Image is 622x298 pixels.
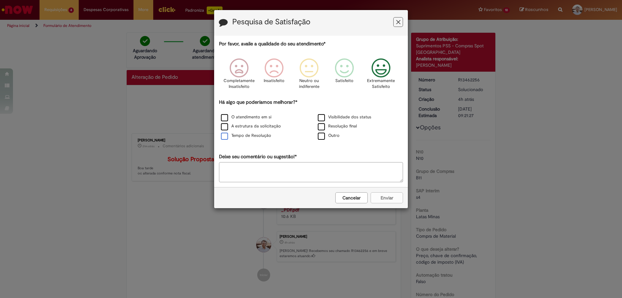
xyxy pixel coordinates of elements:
div: Completamente Insatisfeito [223,54,256,98]
div: Neutro ou indiferente [293,54,326,98]
p: Insatisfeito [264,78,284,84]
div: Satisfeito [328,54,361,98]
label: Pesquisa de Satisfação [232,18,310,26]
div: Insatisfeito [258,54,291,98]
div: Há algo que poderíamos melhorar?* [219,99,403,141]
p: Completamente Insatisfeito [224,78,255,90]
button: Cancelar [335,192,368,203]
label: Tempo de Resolução [221,133,271,139]
p: Satisfeito [335,78,353,84]
div: Extremamente Satisfeito [363,54,400,98]
label: Por favor, avalie a qualidade do seu atendimento* [219,41,326,47]
label: O atendimento em si [221,114,271,120]
p: Neutro ou indiferente [297,78,321,90]
label: Outro [318,133,340,139]
label: Visibilidade dos status [318,114,371,120]
label: A estrutura da solicitação [221,123,281,129]
label: Resolução final [318,123,357,129]
label: Deixe seu comentário ou sugestão!* [219,153,297,160]
p: Extremamente Satisfeito [367,78,395,90]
